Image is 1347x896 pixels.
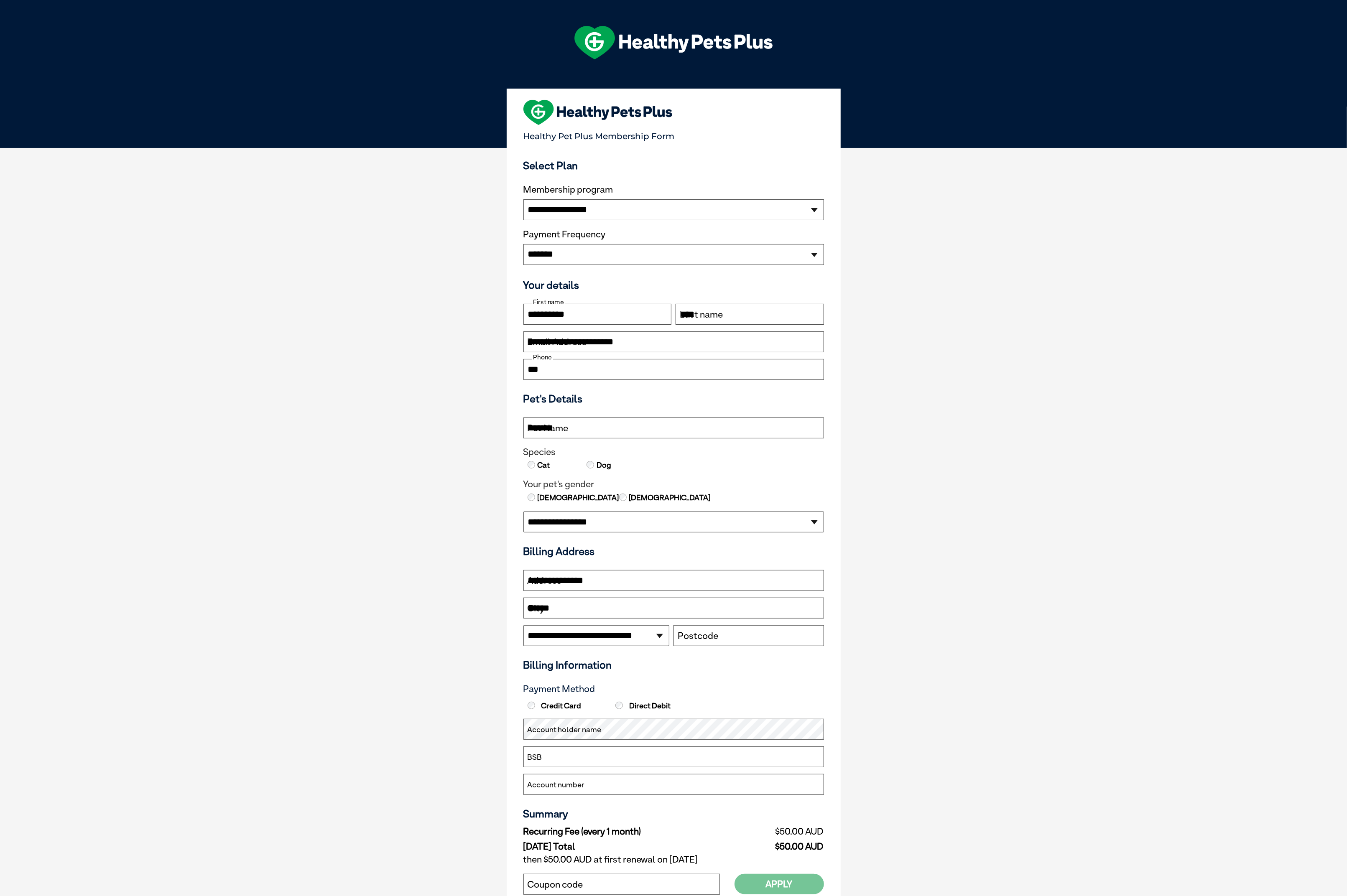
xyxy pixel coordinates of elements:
label: First name [532,298,565,306]
td: $50.00 AUD [735,824,824,839]
label: BSB [528,752,542,763]
label: Last name [680,309,723,320]
button: Apply [735,874,824,894]
label: Credit Card [526,701,612,710]
legend: Your pet's gender [523,479,824,490]
label: Direct Debit [613,701,699,710]
img: heart-shape-hpp-logo-large.png [523,100,673,125]
h3: Your details [523,279,824,291]
input: Credit Card [528,702,535,709]
h3: Select Plan [523,159,824,172]
legend: Species [523,447,824,458]
td: Recurring Fee (every 1 month) [523,824,735,839]
label: Email Address [528,337,587,348]
label: [DEMOGRAPHIC_DATA] [628,492,711,503]
label: Cat [537,460,550,471]
h3: Pet's Details [520,392,827,405]
label: Coupon code [528,879,583,890]
td: then $50.00 AUD at first renewal on [DATE] [523,852,824,867]
label: Payment Frequency [523,229,606,240]
h3: Summary [523,807,824,820]
label: Address [528,575,562,586]
td: $50.00 AUD [735,839,824,852]
label: Postcode [678,631,718,641]
label: Membership program [523,184,824,195]
td: [DATE] Total [523,839,735,852]
label: City [528,603,545,614]
label: Account number [528,779,585,790]
label: Account holder name [528,724,602,735]
img: hpp-logo-landscape-green-white.png [574,26,773,59]
label: [DEMOGRAPHIC_DATA] [537,492,619,503]
h3: Billing Information [523,659,824,671]
input: Direct Debit [615,702,623,709]
h3: Billing Address [523,545,824,557]
label: Phone [532,354,553,361]
label: Dog [596,460,611,471]
p: Healthy Pet Plus Membership Form [523,127,824,141]
h3: Payment Method [523,684,824,695]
